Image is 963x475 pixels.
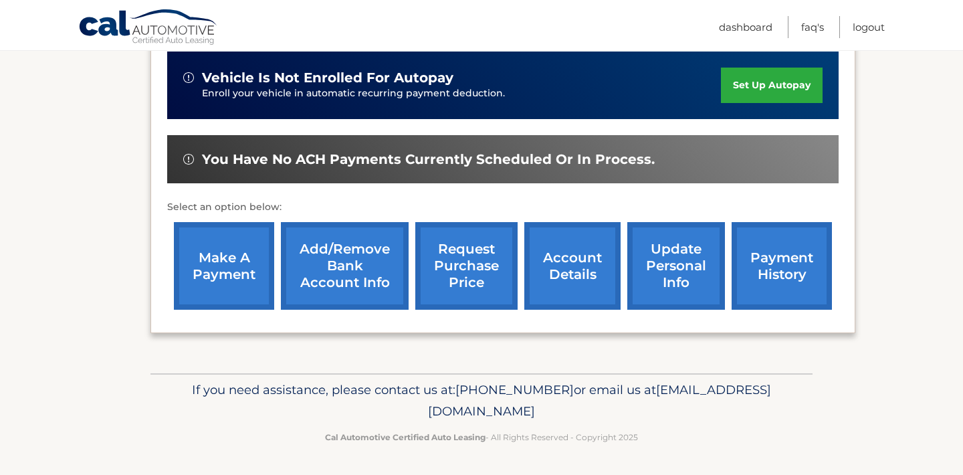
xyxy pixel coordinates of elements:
a: update personal info [627,222,725,310]
a: account details [524,222,621,310]
a: FAQ's [801,16,824,38]
span: [PHONE_NUMBER] [455,382,574,397]
a: make a payment [174,222,274,310]
a: set up autopay [721,68,823,103]
span: vehicle is not enrolled for autopay [202,70,453,86]
a: request purchase price [415,222,518,310]
a: Logout [853,16,885,38]
p: - All Rights Reserved - Copyright 2025 [159,430,804,444]
span: You have no ACH payments currently scheduled or in process. [202,151,655,168]
p: Enroll your vehicle in automatic recurring payment deduction. [202,86,721,101]
strong: Cal Automotive Certified Auto Leasing [325,432,486,442]
img: alert-white.svg [183,154,194,165]
a: Dashboard [719,16,772,38]
img: alert-white.svg [183,72,194,83]
a: Cal Automotive [78,9,219,47]
a: Add/Remove bank account info [281,222,409,310]
a: payment history [732,222,832,310]
span: [EMAIL_ADDRESS][DOMAIN_NAME] [428,382,771,419]
p: Select an option below: [167,199,839,215]
p: If you need assistance, please contact us at: or email us at [159,379,804,422]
